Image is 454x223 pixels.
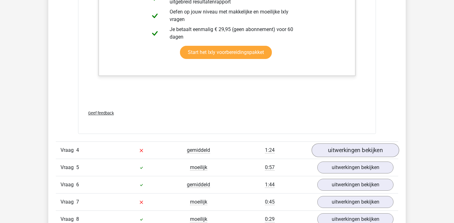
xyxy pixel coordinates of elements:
[76,216,79,222] span: 8
[76,147,79,153] span: 4
[187,147,210,153] span: gemiddeld
[312,143,399,157] a: uitwerkingen bekijken
[190,216,207,222] span: moeilijk
[61,181,76,188] span: Vraag
[61,146,76,154] span: Vraag
[317,162,393,173] a: uitwerkingen bekijken
[180,46,272,59] a: Start het Ixly voorbereidingspakket
[265,147,275,153] span: 1:24
[265,216,275,222] span: 0:29
[76,182,79,188] span: 6
[61,164,76,171] span: Vraag
[190,164,207,171] span: moeilijk
[61,198,76,206] span: Vraag
[61,215,76,223] span: Vraag
[317,179,393,191] a: uitwerkingen bekijken
[265,199,275,205] span: 0:45
[76,199,79,205] span: 7
[265,182,275,188] span: 1:44
[265,164,275,171] span: 0:57
[88,111,114,115] span: Geef feedback
[190,199,207,205] span: moeilijk
[76,164,79,170] span: 5
[187,182,210,188] span: gemiddeld
[317,196,393,208] a: uitwerkingen bekijken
